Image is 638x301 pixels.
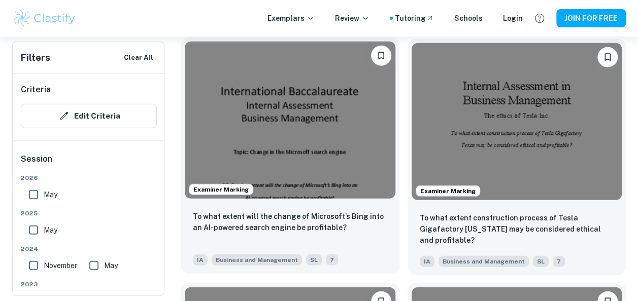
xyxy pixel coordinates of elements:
[306,254,322,266] span: SL
[21,244,157,253] span: 2024
[189,185,253,194] span: Examiner Marking
[21,153,157,173] h6: Session
[12,8,77,28] img: Clastify logo
[408,39,626,276] a: Examiner MarkingPlease log in to bookmark exemplarsTo what extent construction process of Tesla G...
[44,260,77,271] span: November
[395,13,434,24] a: Tutoring
[212,254,302,266] span: Business and Management
[597,47,618,67] button: Please log in to bookmark exemplars
[193,211,387,233] p: To what extent will the change of Microsoft’s Bing into an AI-powered search engine be profitable?
[185,42,395,199] img: Business and Management IA example thumbnail: To what extent will the change of Micros
[21,280,157,289] span: 2023
[420,256,434,267] span: IA
[181,39,399,276] a: Examiner MarkingPlease log in to bookmark exemplarsTo what extent will the change of Microsoft’s ...
[335,13,370,24] p: Review
[531,10,548,27] button: Help and Feedback
[44,224,57,236] span: May
[326,254,338,266] span: 7
[371,46,391,66] button: Please log in to bookmark exemplars
[21,104,157,128] button: Edit Criteria
[420,212,614,246] p: To what extent construction process of Tesla Gigafactory Texas may be considered ethical and prof...
[104,260,118,271] span: May
[193,254,208,266] span: IA
[556,9,626,27] button: JOIN FOR FREE
[439,256,529,267] span: Business and Management
[454,13,483,24] a: Schools
[503,13,523,24] a: Login
[21,173,157,182] span: 2026
[533,256,549,267] span: SL
[416,186,480,196] span: Examiner Marking
[21,51,50,65] h6: Filters
[412,43,622,201] img: Business and Management IA example thumbnail: To what extent construction process of T
[267,13,315,24] p: Exemplars
[44,189,57,200] span: May
[121,50,156,65] button: Clear All
[553,256,565,267] span: 7
[21,84,51,96] h6: Criteria
[21,209,157,218] span: 2025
